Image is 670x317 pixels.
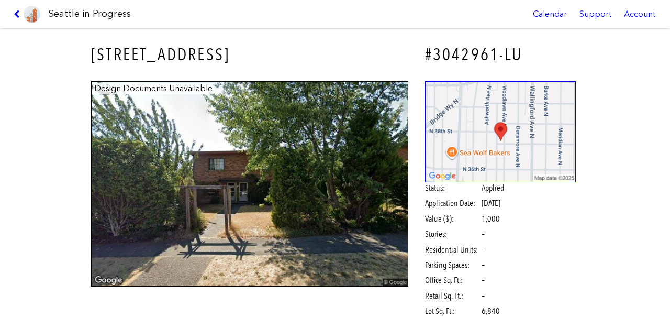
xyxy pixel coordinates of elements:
[425,275,480,286] span: Office Sq. Ft.:
[482,244,485,256] span: –
[482,228,485,240] span: –
[49,7,131,20] h1: Seattle in Progress
[425,244,480,256] span: Residential Units:
[425,182,480,194] span: Status:
[482,275,485,286] span: –
[482,290,485,302] span: –
[24,6,40,23] img: favicon-96x96.png
[425,81,576,182] img: staticmap
[91,43,408,67] h3: [STREET_ADDRESS]
[425,259,480,271] span: Parking Spaces:
[482,182,504,194] span: Applied
[425,198,480,209] span: Application Date:
[425,43,576,67] h4: #3042961-LU
[93,83,214,94] figcaption: Design Documents Unavailable
[425,228,480,240] span: Stories:
[425,290,480,302] span: Retail Sq. Ft.:
[482,259,485,271] span: –
[425,305,480,317] span: Lot Sq. Ft.:
[482,213,500,225] span: 1,000
[91,81,408,287] img: 3701_WOODLAWN_AVE_N_SEATTLE.jpg
[482,198,500,208] span: [DATE]
[425,213,480,225] span: Value ($):
[482,305,500,317] span: 6,840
